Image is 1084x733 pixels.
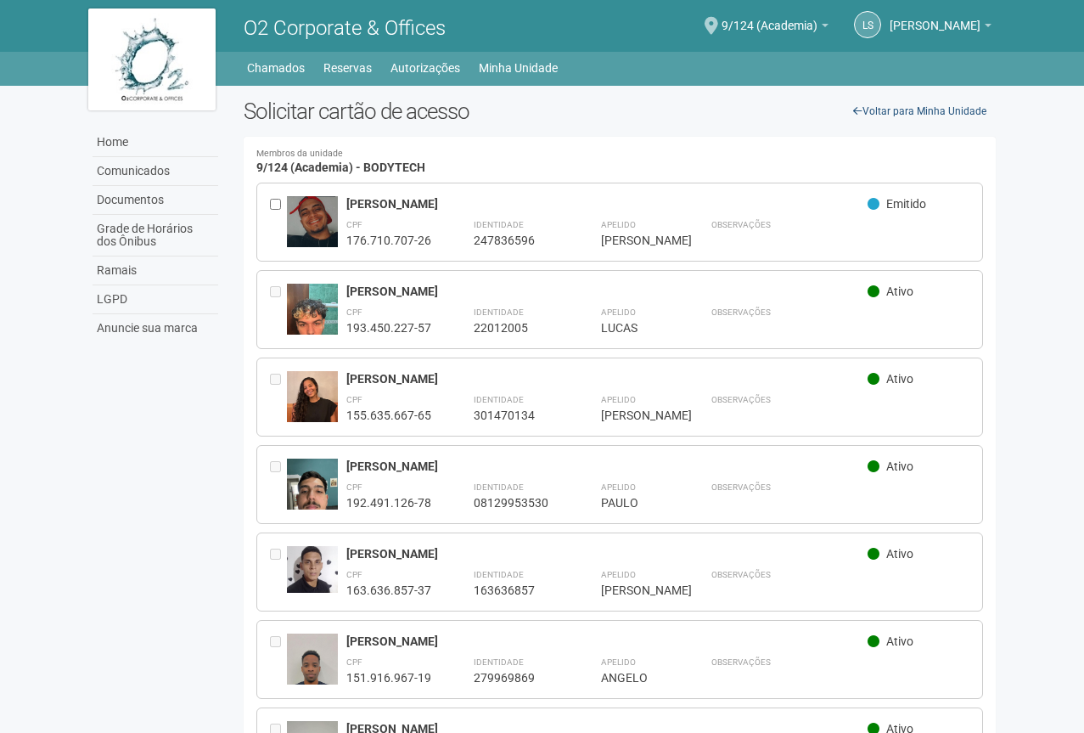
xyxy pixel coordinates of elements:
[711,570,771,579] strong: Observações
[474,395,524,404] strong: Identidade
[474,408,559,423] div: 301470134
[474,670,559,685] div: 279969869
[247,56,305,80] a: Chamados
[601,307,636,317] strong: Apelido
[601,408,669,423] div: [PERSON_NAME]
[346,670,431,685] div: 151.916.967-19
[890,3,980,32] span: Leticia Souza do Nascimento
[346,220,362,229] strong: CPF
[711,657,771,667] strong: Observações
[601,395,636,404] strong: Apelido
[601,583,669,598] div: [PERSON_NAME]
[601,482,636,492] strong: Apelido
[601,495,669,510] div: PAULO
[256,149,984,174] h4: 9/124 (Academia) - BODYTECH
[886,285,913,298] span: Ativo
[93,314,218,342] a: Anuncie sua marca
[93,157,218,186] a: Comunicados
[601,657,636,667] strong: Apelido
[93,128,218,157] a: Home
[93,257,218,285] a: Ramais
[474,583,559,598] div: 163636857
[886,372,913,386] span: Ativo
[346,284,868,299] div: [PERSON_NAME]
[287,459,338,527] img: user.jpg
[346,495,431,510] div: 192.491.126-78
[346,395,362,404] strong: CPF
[93,215,218,257] a: Grade de Horários dos Ônibus
[287,546,338,593] img: user.jpg
[844,99,996,124] a: Voltar para Minha Unidade
[346,371,868,386] div: [PERSON_NAME]
[256,149,984,159] small: Membros da unidade
[93,186,218,215] a: Documentos
[346,657,362,667] strong: CPF
[93,285,218,314] a: LGPD
[346,307,362,317] strong: CPF
[601,233,669,248] div: [PERSON_NAME]
[722,21,828,35] a: 9/124 (Academia)
[890,21,991,35] a: [PERSON_NAME]
[474,570,524,579] strong: Identidade
[474,320,559,335] div: 22012005
[346,546,868,561] div: [PERSON_NAME]
[886,460,913,473] span: Ativo
[886,547,913,561] span: Ativo
[479,56,558,80] a: Minha Unidade
[287,634,338,725] img: user.jpg
[711,220,771,229] strong: Observações
[270,371,287,423] div: Entre em contato com a Aministração para solicitar o cancelamento ou 2a via
[323,56,372,80] a: Reservas
[474,657,524,667] strong: Identidade
[287,284,338,375] img: user.jpg
[886,197,926,211] span: Emitido
[346,320,431,335] div: 193.450.227-57
[854,11,881,38] a: LS
[346,196,868,211] div: [PERSON_NAME]
[601,320,669,335] div: LUCAS
[474,482,524,492] strong: Identidade
[346,233,431,248] div: 176.710.707-26
[711,395,771,404] strong: Observações
[88,8,216,110] img: logo.jpg
[270,284,287,335] div: Entre em contato com a Aministração para solicitar o cancelamento ou 2a via
[346,459,868,474] div: [PERSON_NAME]
[711,482,771,492] strong: Observações
[346,634,868,649] div: [PERSON_NAME]
[601,220,636,229] strong: Apelido
[270,634,287,685] div: Entre em contato com a Aministração para solicitar o cancelamento ou 2a via
[346,408,431,423] div: 155.635.667-65
[722,3,817,32] span: 9/124 (Academia)
[346,583,431,598] div: 163.636.857-37
[287,196,338,254] img: user.jpg
[474,233,559,248] div: 247836596
[474,495,559,510] div: 08129953530
[270,459,287,510] div: Entre em contato com a Aministração para solicitar o cancelamento ou 2a via
[474,307,524,317] strong: Identidade
[711,307,771,317] strong: Observações
[886,634,913,648] span: Ativo
[601,570,636,579] strong: Apelido
[346,570,362,579] strong: CPF
[601,670,669,685] div: ANGELO
[244,99,997,124] h2: Solicitar cartão de acesso
[390,56,460,80] a: Autorizações
[244,16,446,40] span: O2 Corporate & Offices
[346,482,362,492] strong: CPF
[270,546,287,598] div: Entre em contato com a Aministração para solicitar o cancelamento ou 2a via
[287,371,338,430] img: user.jpg
[474,220,524,229] strong: Identidade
